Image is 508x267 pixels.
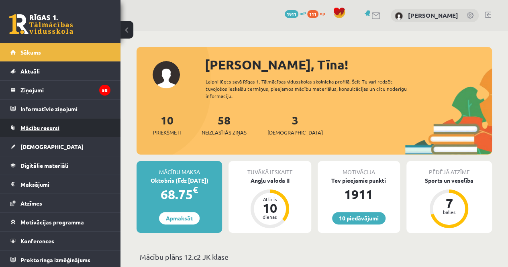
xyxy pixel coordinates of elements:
a: Digitālie materiāli [10,156,110,175]
img: Tīna Tauriņa [395,12,403,20]
span: Atzīmes [20,200,42,207]
span: Sākums [20,49,41,56]
a: Aktuāli [10,62,110,80]
span: [DEMOGRAPHIC_DATA] [267,128,323,137]
span: Mācību resursi [20,124,59,131]
a: Atzīmes [10,194,110,212]
div: 1911 [318,185,400,204]
a: [DEMOGRAPHIC_DATA] [10,137,110,156]
div: Oktobris (līdz [DATE]) [137,176,222,185]
div: Motivācija [318,161,400,176]
span: Konferences [20,237,54,245]
div: Atlicis [258,197,282,202]
span: mP [300,10,306,16]
span: Digitālie materiāli [20,162,68,169]
div: dienas [258,214,282,219]
a: 10Priekšmeti [153,113,181,137]
span: 1911 [285,10,298,18]
a: Konferences [10,232,110,250]
a: Angļu valoda II Atlicis 10 dienas [228,176,311,229]
a: Apmaksāt [159,212,200,224]
legend: Ziņojumi [20,81,110,99]
a: Maksājumi [10,175,110,194]
span: Neizlasītās ziņas [202,128,247,137]
a: [PERSON_NAME] [408,11,458,19]
div: Sports un veselība [406,176,492,185]
div: 68.75 [137,185,222,204]
a: Ziņojumi58 [10,81,110,99]
div: Tuvākā ieskaite [228,161,311,176]
div: balles [437,210,461,214]
span: Priekšmeti [153,128,181,137]
span: Proktoringa izmēģinājums [20,256,90,263]
p: Mācību plāns 12.c2 JK klase [140,251,489,262]
a: Sākums [10,43,110,61]
span: 111 [307,10,318,18]
a: 10 piedāvājumi [332,212,386,224]
span: xp [320,10,325,16]
div: Laipni lūgts savā Rīgas 1. Tālmācības vidusskolas skolnieka profilā. Šeit Tu vari redzēt tuvojošo... [206,78,419,100]
div: Mācību maksa [137,161,222,176]
span: € [193,184,198,196]
legend: Maksājumi [20,175,110,194]
a: Rīgas 1. Tālmācības vidusskola [9,14,73,34]
div: 10 [258,202,282,214]
a: 58Neizlasītās ziņas [202,113,247,137]
a: 1911 mP [285,10,306,16]
a: Informatīvie ziņojumi [10,100,110,118]
a: 111 xp [307,10,329,16]
a: Motivācijas programma [10,213,110,231]
i: 58 [99,85,110,96]
span: [DEMOGRAPHIC_DATA] [20,143,84,150]
div: 7 [437,197,461,210]
span: Aktuāli [20,67,40,75]
span: Motivācijas programma [20,218,84,226]
a: Sports un veselība 7 balles [406,176,492,229]
div: Pēdējā atzīme [406,161,492,176]
a: 3[DEMOGRAPHIC_DATA] [267,113,323,137]
div: Tev pieejamie punkti [318,176,400,185]
div: Angļu valoda II [228,176,311,185]
legend: Informatīvie ziņojumi [20,100,110,118]
a: Mācību resursi [10,118,110,137]
div: [PERSON_NAME], Tīna! [205,55,492,74]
